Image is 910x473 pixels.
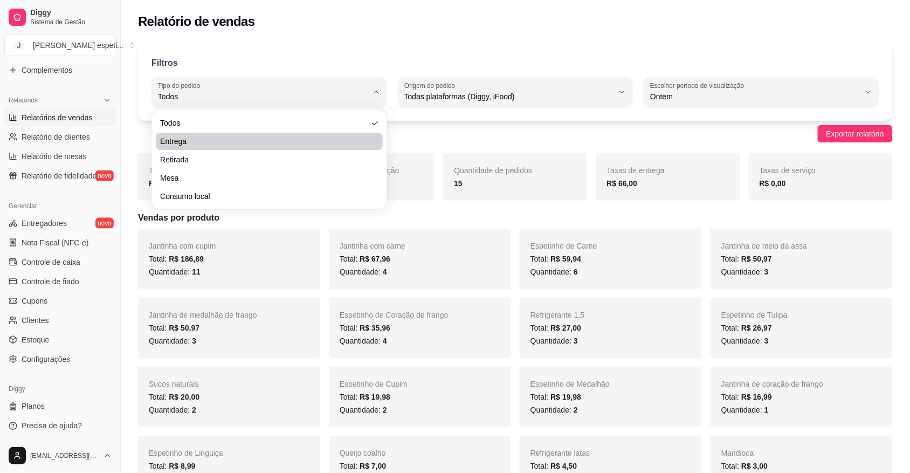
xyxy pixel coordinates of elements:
span: R$ 50,97 [169,324,199,332]
span: Relatórios [9,96,38,105]
span: Jantinha com cupim [149,242,216,250]
span: Quantidade: [530,406,578,414]
span: Jantinha de coração de frango [721,380,823,388]
span: Espetinho de Carne [530,242,597,250]
span: R$ 50,97 [741,255,772,263]
span: R$ 26,97 [741,324,772,332]
span: Relatório de fidelidade [22,170,96,181]
span: Jantinha com carne [340,242,405,250]
span: Taxas de serviço [760,166,816,175]
span: 2 [574,406,578,414]
span: Total: [149,324,199,332]
span: Nota Fiscal (NFC-e) [22,237,88,248]
span: 2 [383,406,387,414]
div: [PERSON_NAME] espeti ... [33,40,123,51]
span: Quantidade: [340,406,387,414]
span: Todas plataformas (Diggy, iFood) [404,91,614,102]
span: Total: [149,462,195,470]
span: Relatórios de vendas [22,112,93,123]
span: 4 [383,337,387,345]
strong: 15 [454,179,463,188]
span: Mesa [160,173,368,183]
button: Select a team [4,35,116,56]
span: Espetinho de Coração de frango [340,311,449,319]
label: Origem do pedido [404,81,459,90]
span: Quantidade: [149,406,196,414]
span: R$ 27,00 [550,324,581,332]
span: 6 [574,268,578,276]
span: Total: [721,393,772,401]
span: Quantidade: [149,337,196,345]
span: Cupons [22,296,47,306]
span: Mandioca [721,449,754,457]
span: Retirada [160,154,368,165]
span: Controle de fiado [22,276,79,287]
h2: Relatório de vendas [138,13,255,30]
span: R$ 19,98 [550,393,581,401]
span: Quantidade: [530,337,578,345]
span: Entregadores [22,218,67,229]
span: Sistema de Gestão [30,18,112,26]
span: J [13,40,24,51]
span: Relatório de clientes [22,132,90,142]
span: Exportar relatório [826,128,884,140]
span: 4 [383,268,387,276]
span: Ontem [650,91,860,102]
span: R$ 20,00 [169,393,199,401]
span: R$ 35,96 [360,324,390,332]
span: Total vendido [149,166,194,175]
span: Total: [530,462,577,470]
span: Taxas de entrega [607,166,665,175]
span: Relatório de mesas [22,151,87,162]
span: Queijo coalho [340,449,386,457]
span: Total: [530,393,581,401]
span: Quantidade: [721,337,769,345]
span: Precisa de ajuda? [22,421,82,431]
span: Total: [149,255,204,263]
span: Entrega [160,136,368,147]
span: Planos [22,401,45,412]
span: Quantidade: [530,268,578,276]
label: Escolher período de visualização [650,81,748,90]
span: Espetinho de Medalhão [530,380,610,388]
span: Estoque [22,334,49,345]
span: 2 [192,406,196,414]
span: 11 [192,268,201,276]
span: R$ 3,00 [741,462,768,470]
span: Total: [340,462,386,470]
span: R$ 19,98 [360,393,390,401]
h5: Vendas por produto [138,211,893,224]
span: R$ 59,94 [550,255,581,263]
span: Diggy [30,8,112,18]
span: Quantidade de pedidos [454,166,532,175]
span: R$ 67,96 [360,255,390,263]
span: Configurações [22,354,70,365]
span: Jantinha de meio da assa [721,242,808,250]
div: Gerenciar [4,197,116,215]
span: Total: [721,462,768,470]
span: Total: [721,324,772,332]
span: Todos [160,118,368,128]
span: Total: [149,393,199,401]
span: Espetinho de Cupim [340,380,408,388]
div: Diggy [4,381,116,398]
span: Total: [530,255,581,263]
span: R$ 186,89 [169,255,204,263]
strong: R$ 0,00 [760,179,786,188]
span: Total: [340,255,390,263]
span: 1 [764,406,769,414]
span: Refrigerante 1,5 [530,311,584,319]
span: R$ 7,00 [360,462,386,470]
span: Quantidade: [340,268,387,276]
span: R$ 16,99 [741,393,772,401]
span: Espetinho de Tulipa [721,311,788,319]
span: Consumo local [160,191,368,202]
strong: R$ 662,64 [149,179,184,188]
span: R$ 4,50 [550,462,577,470]
span: Total: [721,255,772,263]
span: Jantinha de medalhão de frango [149,311,257,319]
span: Quantidade: [340,337,387,345]
span: Total: [530,324,581,332]
p: Filtros [151,57,178,70]
span: Controle de caixa [22,257,80,268]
